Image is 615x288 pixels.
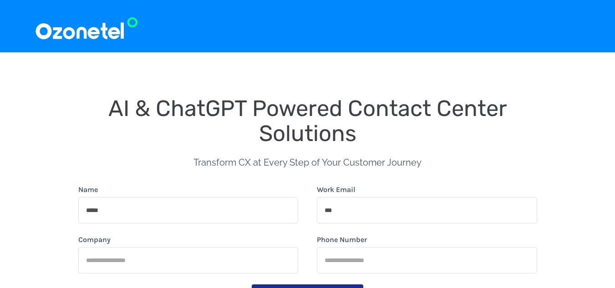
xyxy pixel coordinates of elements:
label: Work Email [317,184,356,195]
span: Transform CX at Every Step of Your Customer Journey [193,157,422,168]
label: Name [78,184,98,195]
label: Phone Number [317,234,367,245]
span: AI & ChatGPT Powered Contact Center Solutions [108,95,513,147]
label: Company [78,234,111,245]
